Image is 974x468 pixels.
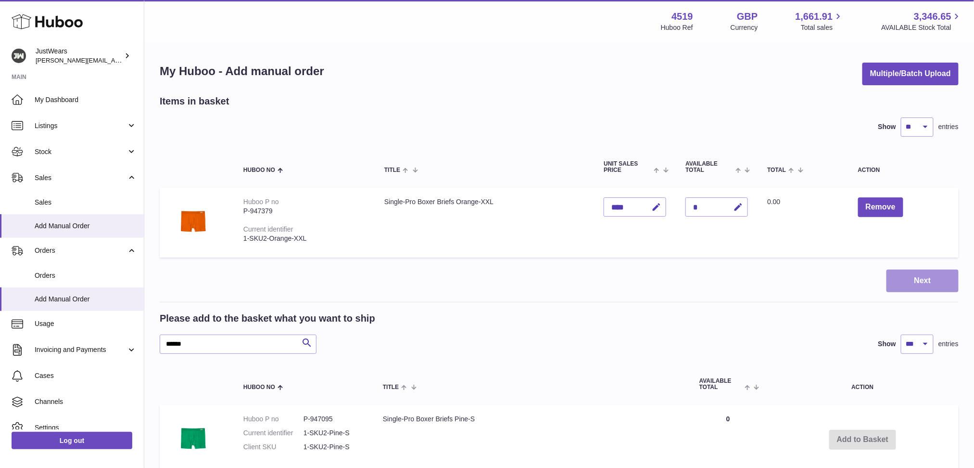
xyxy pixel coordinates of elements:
[384,167,400,173] span: Title
[36,47,122,65] div: JustWears
[243,225,293,233] div: Current identifier
[881,10,962,32] a: 3,346.65 AVAILABLE Stock Total
[304,429,364,438] dd: 1-SKU2-Pine-S
[12,432,132,449] a: Log out
[243,384,275,390] span: Huboo no
[383,384,399,390] span: Title
[878,339,896,349] label: Show
[160,95,229,108] h2: Items in basket
[796,10,833,23] span: 1,661.91
[243,207,365,216] div: P-947379
[375,188,594,258] td: Single-Pro Boxer Briefs Orange-XXL
[243,415,304,424] dt: Huboo P no
[938,339,959,349] span: entries
[699,378,742,390] span: AVAILABLE Total
[862,63,959,85] button: Multiple/Batch Upload
[801,23,844,32] span: Total sales
[886,270,959,292] button: Next
[169,415,217,463] img: Single-Pro Boxer Briefs Pine-S
[160,64,324,79] h1: My Huboo - Add manual order
[604,161,651,173] span: Unit Sales Price
[35,173,126,182] span: Sales
[737,10,758,23] strong: GBP
[796,10,844,32] a: 1,661.91 Total sales
[35,319,137,328] span: Usage
[243,234,365,243] div: 1-SKU2-Orange-XXL
[35,345,126,354] span: Invoicing and Payments
[881,23,962,32] span: AVAILABLE Stock Total
[35,121,126,130] span: Listings
[304,442,364,452] dd: 1-SKU2-Pine-S
[35,271,137,280] span: Orders
[35,371,137,380] span: Cases
[661,23,693,32] div: Huboo Ref
[35,295,137,304] span: Add Manual Order
[160,312,375,325] h2: Please add to the basket what you want to ship
[243,442,304,452] dt: Client SKU
[858,197,903,217] button: Remove
[878,122,896,131] label: Show
[35,221,137,231] span: Add Manual Order
[685,161,733,173] span: AVAILABLE Total
[858,167,949,173] div: Action
[914,10,951,23] span: 3,346.65
[35,198,137,207] span: Sales
[35,246,126,255] span: Orders
[12,49,26,63] img: josh@just-wears.com
[35,95,137,104] span: My Dashboard
[731,23,758,32] div: Currency
[767,167,786,173] span: Total
[671,10,693,23] strong: 4519
[35,423,137,432] span: Settings
[938,122,959,131] span: entries
[36,56,193,64] span: [PERSON_NAME][EMAIL_ADDRESS][DOMAIN_NAME]
[767,368,959,400] th: Action
[243,198,279,206] div: Huboo P no
[304,415,364,424] dd: P-947095
[767,198,780,206] span: 0.00
[243,429,304,438] dt: Current identifier
[35,147,126,156] span: Stock
[35,397,137,406] span: Channels
[243,167,275,173] span: Huboo no
[169,197,217,246] img: Single-Pro Boxer Briefs Orange-XXL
